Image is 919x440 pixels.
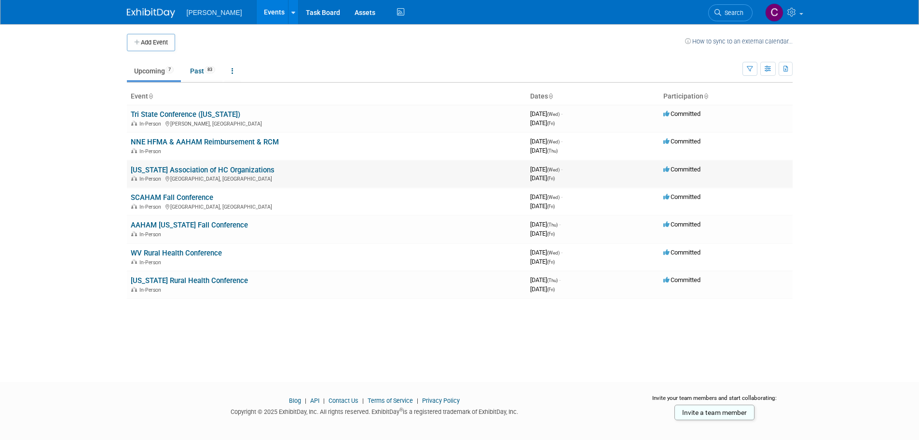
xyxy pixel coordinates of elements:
span: (Wed) [547,250,560,255]
span: In-Person [139,287,164,293]
span: - [561,249,562,256]
span: In-Person [139,231,164,238]
a: WV Rural Health Conference [131,249,222,257]
a: Contact Us [329,397,358,404]
a: How to sync to an external calendar... [685,38,793,45]
span: Committed [663,138,700,145]
img: In-Person Event [131,204,137,209]
span: (Wed) [547,139,560,144]
a: Upcoming7 [127,62,181,80]
th: Event [127,88,526,105]
span: (Fri) [547,287,555,292]
span: - [559,221,561,228]
sup: ® [399,407,403,412]
span: (Fri) [547,121,555,126]
span: Committed [663,276,700,284]
span: [DATE] [530,285,555,293]
a: SCAHAM Fall Conference [131,193,213,202]
div: [GEOGRAPHIC_DATA], [GEOGRAPHIC_DATA] [131,202,522,210]
a: [US_STATE] Association of HC Organizations [131,166,274,174]
span: Committed [663,166,700,173]
span: (Wed) [547,167,560,172]
a: Privacy Policy [422,397,460,404]
span: Committed [663,193,700,200]
span: [DATE] [530,202,555,210]
span: | [302,397,309,404]
a: AAHAM [US_STATE] Fall Conference [131,221,248,229]
span: | [414,397,421,404]
span: [PERSON_NAME] [187,9,242,16]
span: 7 [165,66,174,73]
a: API [310,397,319,404]
span: Committed [663,249,700,256]
span: [DATE] [530,276,561,284]
span: [DATE] [530,249,562,256]
span: [DATE] [530,258,555,265]
span: [DATE] [530,138,562,145]
span: (Thu) [547,278,558,283]
span: | [321,397,327,404]
span: In-Person [139,204,164,210]
div: [GEOGRAPHIC_DATA], [GEOGRAPHIC_DATA] [131,174,522,182]
span: (Fri) [547,231,555,237]
span: Search [721,9,743,16]
a: Blog [289,397,301,404]
a: Past83 [183,62,222,80]
span: - [561,193,562,200]
span: [DATE] [530,110,562,117]
img: In-Person Event [131,231,137,236]
a: Sort by Event Name [148,92,153,100]
a: Tri State Conference ([US_STATE]) [131,110,240,119]
span: In-Person [139,259,164,266]
button: Add Event [127,34,175,51]
img: In-Person Event [131,148,137,153]
a: Sort by Start Date [548,92,553,100]
span: - [561,110,562,117]
span: [DATE] [530,221,561,228]
span: 83 [205,66,215,73]
img: ExhibitDay [127,8,175,18]
span: - [559,276,561,284]
img: In-Person Event [131,287,137,292]
span: [DATE] [530,119,555,127]
span: (Fri) [547,176,555,181]
span: (Thu) [547,222,558,227]
span: - [561,138,562,145]
a: Invite a team member [674,405,754,420]
span: In-Person [139,148,164,155]
th: Dates [526,88,659,105]
span: In-Person [139,176,164,182]
span: - [561,166,562,173]
a: NNE HFMA & AAHAM Reimbursement & RCM [131,138,279,146]
span: (Wed) [547,195,560,200]
span: | [360,397,366,404]
span: In-Person [139,121,164,127]
span: (Fri) [547,204,555,209]
img: Chris Cobb [765,3,783,22]
a: Terms of Service [368,397,413,404]
div: Copyright © 2025 ExhibitDay, Inc. All rights reserved. ExhibitDay is a registered trademark of Ex... [127,405,623,416]
div: Invite your team members and start collaborating: [637,394,793,409]
img: In-Person Event [131,259,137,264]
span: (Thu) [547,148,558,154]
a: [US_STATE] Rural Health Conference [131,276,248,285]
img: In-Person Event [131,121,137,126]
span: Committed [663,110,700,117]
span: [DATE] [530,166,562,173]
div: [PERSON_NAME], [GEOGRAPHIC_DATA] [131,119,522,127]
a: Sort by Participation Type [703,92,708,100]
span: Committed [663,221,700,228]
span: [DATE] [530,147,558,154]
span: [DATE] [530,230,555,237]
span: [DATE] [530,193,562,200]
span: [DATE] [530,174,555,182]
span: (Fri) [547,259,555,265]
img: In-Person Event [131,176,137,181]
a: Search [708,4,753,21]
span: (Wed) [547,112,560,117]
th: Participation [659,88,793,105]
